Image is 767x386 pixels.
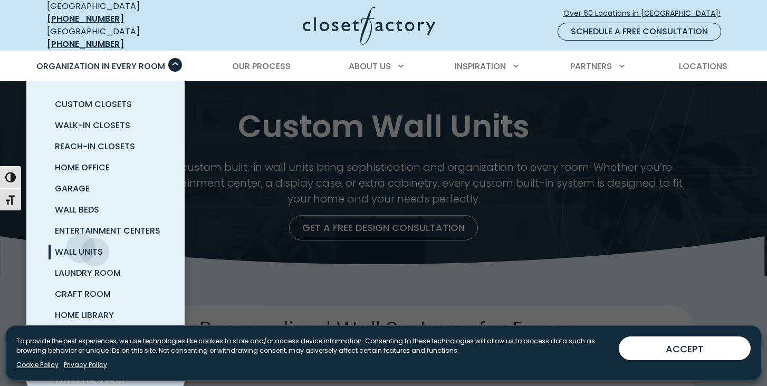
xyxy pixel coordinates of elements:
[16,360,59,370] a: Cookie Policy
[47,25,200,51] div: [GEOGRAPHIC_DATA]
[64,360,107,370] a: Privacy Policy
[16,336,610,355] p: To provide the best experiences, we use technologies like cookies to store and/or access device i...
[55,98,132,110] span: Custom Closets
[55,204,99,216] span: Wall Beds
[55,182,90,195] span: Garage
[349,60,391,72] span: About Us
[570,60,612,72] span: Partners
[55,246,103,258] span: Wall Units
[47,38,124,50] a: [PHONE_NUMBER]
[55,225,160,237] span: Entertainment Centers
[563,4,730,23] a: Over 60 Locations in [GEOGRAPHIC_DATA]!
[619,336,751,360] button: ACCEPT
[55,140,135,152] span: Reach-In Closets
[55,119,130,131] span: Walk-In Closets
[558,23,721,41] a: Schedule a Free Consultation
[303,6,435,45] img: Closet Factory Logo
[232,60,291,72] span: Our Process
[47,13,124,25] a: [PHONE_NUMBER]
[55,161,110,173] span: Home Office
[455,60,506,72] span: Inspiration
[55,267,121,279] span: Laundry Room
[29,52,738,81] nav: Primary Menu
[55,309,114,321] span: Home Library
[36,60,165,72] span: Organization in Every Room
[55,288,111,300] span: Craft Room
[679,60,727,72] span: Locations
[563,8,729,19] span: Over 60 Locations in [GEOGRAPHIC_DATA]!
